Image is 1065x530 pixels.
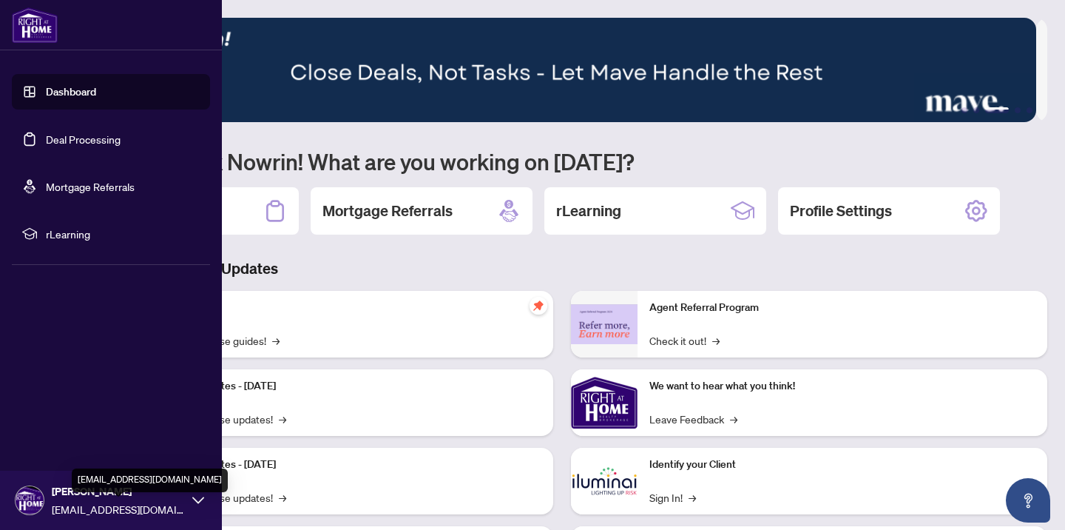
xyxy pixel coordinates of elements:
img: Slide 2 [77,18,1036,122]
a: Dashboard [46,85,96,98]
a: Leave Feedback→ [649,411,737,427]
img: We want to hear what you think! [571,369,638,436]
p: Agent Referral Program [649,300,1035,316]
span: → [730,411,737,427]
button: 4 [1015,107,1021,113]
span: → [279,489,286,506]
span: → [712,332,720,349]
button: 2 [973,107,979,113]
button: 1 [961,107,967,113]
span: → [689,489,696,506]
a: Sign In!→ [649,489,696,506]
a: Mortgage Referrals [46,180,135,193]
span: [EMAIL_ADDRESS][DOMAIN_NAME] [52,501,185,517]
a: Deal Processing [46,132,121,146]
span: [PERSON_NAME] [52,483,185,500]
h2: Profile Settings [790,201,892,221]
img: Agent Referral Program [571,304,638,345]
h2: Mortgage Referrals [322,201,453,221]
p: Platform Updates - [DATE] [155,457,541,473]
button: Open asap [1006,478,1050,523]
h2: rLearning [556,201,621,221]
a: Check it out!→ [649,332,720,349]
p: Self-Help [155,300,541,316]
button: 5 [1027,107,1032,113]
span: → [272,332,280,349]
h3: Brokerage & Industry Updates [77,258,1047,279]
span: pushpin [530,297,547,315]
div: [EMAIL_ADDRESS][DOMAIN_NAME] [72,469,228,492]
img: Profile Icon [16,486,44,514]
img: logo [12,7,58,43]
p: Platform Updates - [DATE] [155,378,541,395]
img: Identify your Client [571,448,638,514]
span: rLearning [46,226,200,242]
p: We want to hear what you think! [649,378,1035,395]
span: → [279,411,286,427]
button: 3 [985,107,1009,113]
h1: Welcome back Nowrin! What are you working on [DATE]? [77,147,1047,175]
p: Identify your Client [649,457,1035,473]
